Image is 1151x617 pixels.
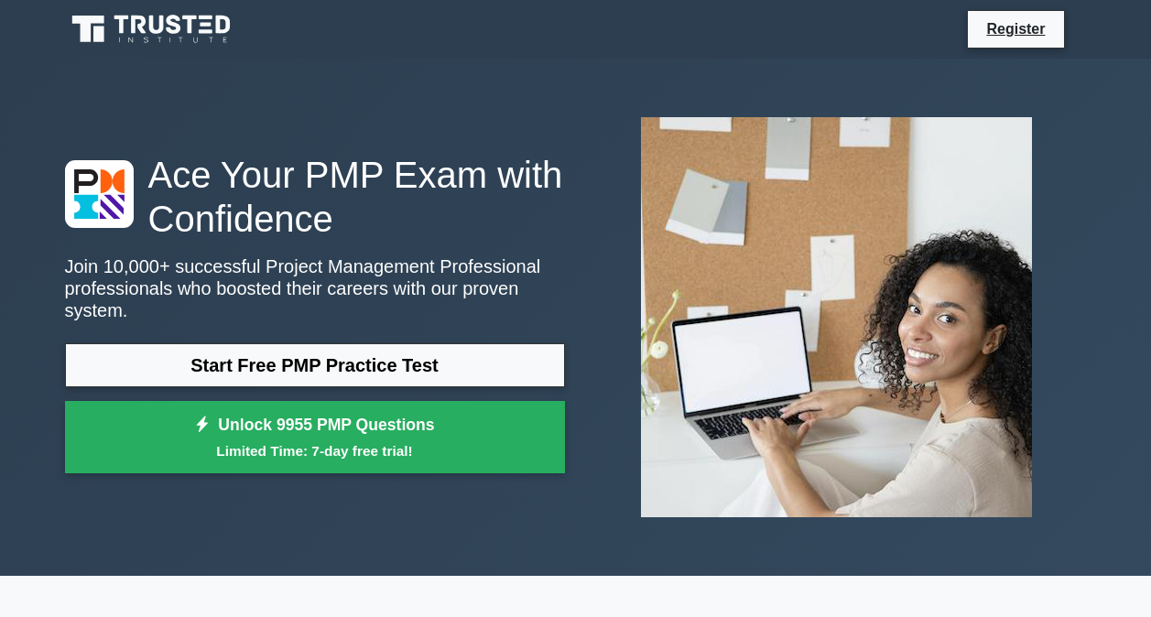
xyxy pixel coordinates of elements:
a: Register [975,17,1056,40]
p: Join 10,000+ successful Project Management Professional professionals who boosted their careers w... [65,255,565,321]
small: Limited Time: 7-day free trial! [88,440,542,461]
a: Start Free PMP Practice Test [65,343,565,387]
a: Unlock 9955 PMP QuestionsLimited Time: 7-day free trial! [65,401,565,474]
h1: Ace Your PMP Exam with Confidence [65,153,565,241]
